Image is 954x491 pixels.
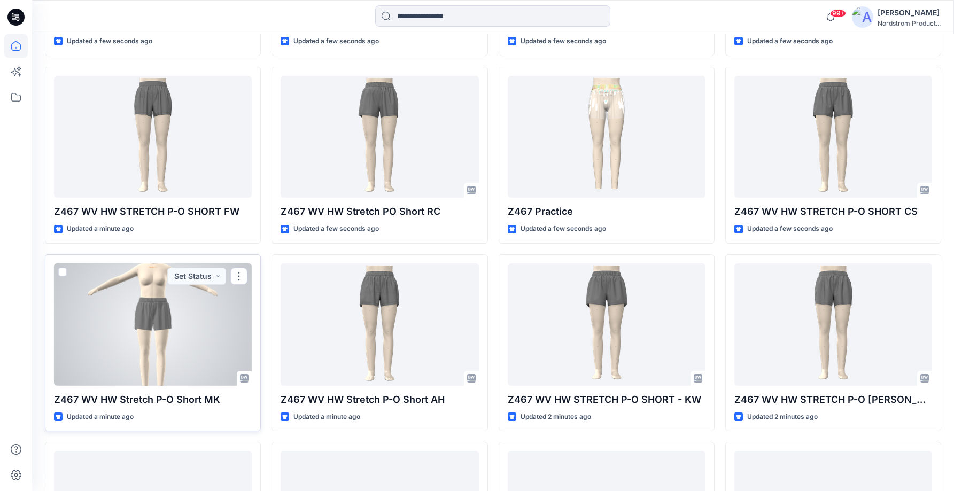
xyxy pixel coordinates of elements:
a: Z467 WV HW STRETCH P-O SHORT - KW [508,263,705,386]
p: Updated a few seconds ago [293,36,379,47]
p: Updated a minute ago [67,223,134,235]
p: Z467 WV HW Stretch PO Short RC [281,204,478,219]
a: Z467 WV HW Stretch PO Short RC [281,76,478,198]
p: Updated a few seconds ago [747,223,833,235]
p: Updated 2 minutes ago [521,411,591,423]
p: Z467 WV HW STRETCH P-O SHORT - KW [508,392,705,407]
a: Z467 WV HW STRETCH P-O SHORT LJ [734,263,932,386]
p: Updated a few seconds ago [747,36,833,47]
div: Nordstrom Product... [878,19,941,27]
p: Z467 WV HW STRETCH P-O SHORT FW [54,204,252,219]
p: Updated a few seconds ago [521,223,606,235]
p: Updated a few seconds ago [521,36,606,47]
p: Updated a few seconds ago [67,36,152,47]
p: Z467 WV HW Stretch P-O Short MK [54,392,252,407]
p: Z467 WV HW STRETCH P-O SHORT CS [734,204,932,219]
a: Z467 Practice [508,76,705,198]
p: Z467 WV HW Stretch P-O Short AH [281,392,478,407]
p: Updated a minute ago [67,411,134,423]
a: Z467 WV HW STRETCH P-O SHORT FW [54,76,252,198]
p: Updated a few seconds ago [293,223,379,235]
span: 99+ [830,9,846,18]
img: avatar [852,6,873,28]
p: Z467 Practice [508,204,705,219]
div: [PERSON_NAME] [878,6,941,19]
a: Z467 WV HW STRETCH P-O SHORT CS [734,76,932,198]
a: Z467 WV HW Stretch P-O Short AH [281,263,478,386]
p: Updated 2 minutes ago [747,411,818,423]
a: Z467 WV HW Stretch P-O Short MK [54,263,252,386]
p: Updated a minute ago [293,411,360,423]
p: Z467 WV HW STRETCH P-O [PERSON_NAME] [734,392,932,407]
